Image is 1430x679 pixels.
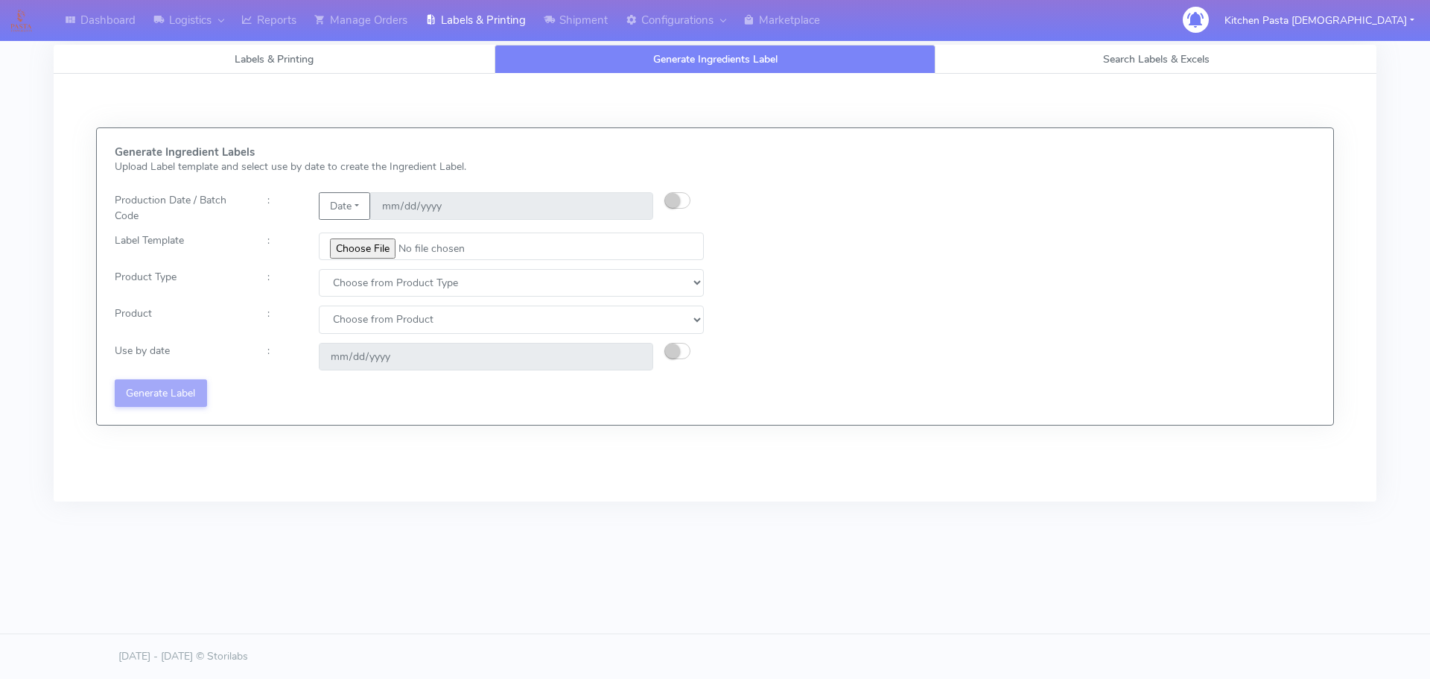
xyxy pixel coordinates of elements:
span: Generate Ingredients Label [653,52,778,66]
p: Upload Label template and select use by date to create the Ingredient Label. [115,159,704,174]
ul: Tabs [54,45,1376,74]
div: : [256,269,307,297]
button: Generate Label [115,379,207,407]
button: Kitchen Pasta [DEMOGRAPHIC_DATA] [1213,5,1426,36]
div: : [256,306,307,333]
span: Search Labels & Excels [1103,52,1210,66]
span: Labels & Printing [235,52,314,66]
div: Product Type [104,269,256,297]
div: Use by date [104,343,256,370]
div: Product [104,306,256,333]
button: Date [319,192,370,220]
div: : [256,192,307,224]
div: Label Template [104,233,256,260]
div: : [256,233,307,260]
div: : [256,343,307,370]
div: Production Date / Batch Code [104,192,256,224]
h5: Generate Ingredient Labels [115,146,704,159]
